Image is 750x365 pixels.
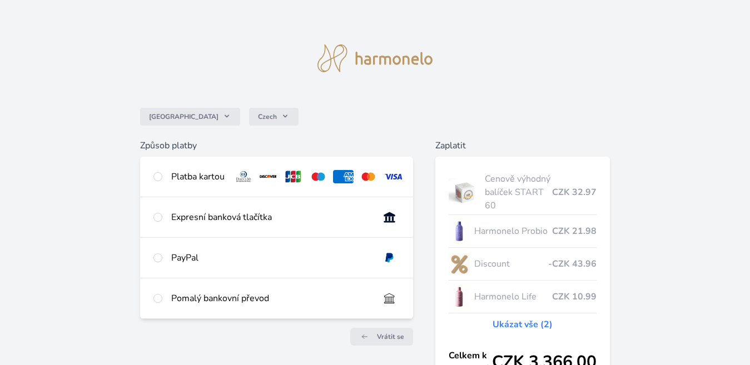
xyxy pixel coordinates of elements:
a: Ukázat vše (2) [493,318,553,331]
span: Harmonelo Probio [474,224,553,238]
div: Pomalý bankovní převod [171,292,371,305]
img: mc.svg [358,170,379,183]
img: CLEAN_PROBIO_se_stinem_x-lo.jpg [449,217,470,245]
img: paypal.svg [379,251,400,264]
img: discount-lo.png [449,250,470,278]
img: amex.svg [333,170,354,183]
img: jcb.svg [283,170,304,183]
img: onlineBanking_CZ.svg [379,211,400,224]
div: PayPal [171,251,371,264]
a: Vrátit se [350,328,413,346]
span: Discount [474,257,549,271]
span: CZK 32.97 [552,186,597,199]
span: -CZK 43.96 [548,257,597,271]
span: Cenově výhodný balíček START 60 [485,172,553,212]
img: maestro.svg [308,170,329,183]
img: CLEAN_LIFE_se_stinem_x-lo.jpg [449,283,470,311]
img: diners.svg [234,170,254,183]
div: Expresní banková tlačítka [171,211,371,224]
img: visa.svg [383,170,404,183]
span: Harmonelo Life [474,290,553,303]
span: Czech [258,112,277,121]
div: Platba kartou [171,170,225,183]
img: logo.svg [317,44,433,72]
button: Czech [249,108,299,126]
img: discover.svg [258,170,279,183]
span: CZK 10.99 [552,290,597,303]
button: [GEOGRAPHIC_DATA] [140,108,240,126]
h6: Zaplatit [435,139,610,152]
span: CZK 21.98 [552,224,597,238]
img: start.jpg [449,178,480,206]
img: bankTransfer_IBAN.svg [379,292,400,305]
span: Vrátit se [377,332,404,341]
h6: Způsob platby [140,139,414,152]
span: [GEOGRAPHIC_DATA] [149,112,218,121]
